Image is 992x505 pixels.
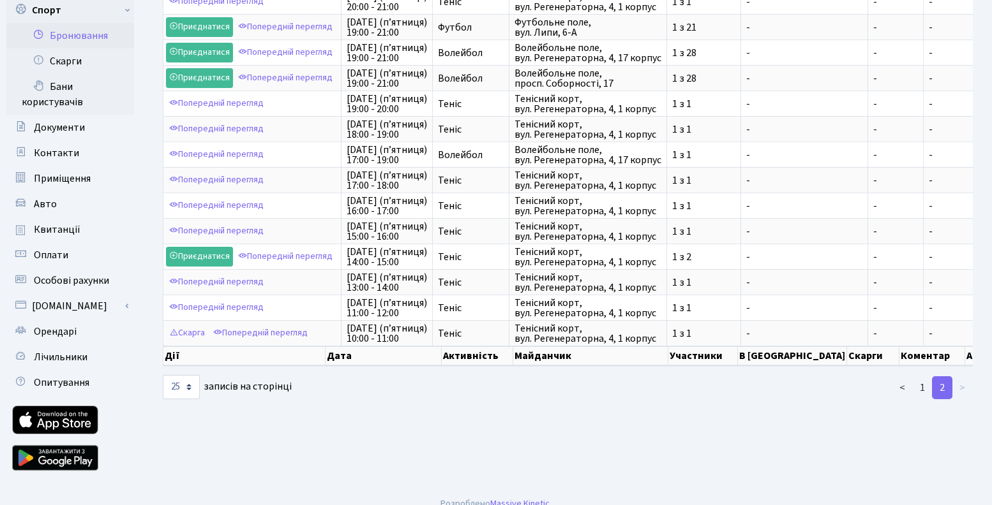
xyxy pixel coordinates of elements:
[515,298,661,318] span: Тенісний корт, вул. Регенераторна, 4, 1 корпус
[347,17,427,38] span: [DATE] (п’ятниця) 19:00 - 21:00
[515,247,661,267] span: Тенісний корт, вул. Регенераторна, 4, 1 корпус
[438,226,504,237] span: Теніс
[672,22,735,33] span: 1 з 21
[515,145,661,165] span: Волейбольне поле, вул. Регенераторна, 4, 17 корпус
[6,166,134,191] a: Приміщення
[166,94,267,113] a: Попередній перегляд
[6,115,134,140] a: Документи
[672,226,735,237] span: 1 з 1
[672,150,735,160] span: 1 з 1
[873,99,918,109] span: -
[438,175,504,186] span: Теніс
[672,201,735,211] span: 1 з 1
[746,201,862,211] span: -
[929,275,933,289] span: -
[6,48,134,74] a: Скарги
[672,303,735,313] span: 1 з 1
[746,303,862,313] span: -
[347,119,427,140] span: [DATE] (п’ятниця) 18:00 - 19:00
[746,252,862,262] span: -
[746,226,862,237] span: -
[166,247,233,267] a: Приєднатися
[438,252,504,262] span: Теніс
[672,277,735,288] span: 1 з 1
[873,303,918,313] span: -
[929,224,933,238] span: -
[515,323,661,344] span: Тенісний корт, вул. Регенераторна, 4, 1 корпус
[166,298,267,318] a: Попередній перегляд
[515,272,661,293] span: Тенісний корт, вул. Регенераторна, 4, 1 корпус
[6,268,134,293] a: Особові рахунки
[235,247,336,267] a: Попередній перегляд
[929,46,933,60] span: -
[672,73,735,84] span: 1 з 28
[347,94,427,114] span: [DATE] (п’ятниця) 19:00 - 20:00
[912,376,933,399] a: 1
[746,175,862,186] span: -
[929,97,933,111] span: -
[672,252,735,262] span: 1 з 2
[163,375,292,399] label: записів на сторінці
[235,68,336,88] a: Попередній перегляд
[672,175,735,186] span: 1 з 1
[347,272,427,293] span: [DATE] (п’ятниця) 13:00 - 14:00
[438,124,504,135] span: Теніс
[515,119,661,140] span: Тенісний корт, вул. Регенераторна, 4, 1 корпус
[34,197,57,211] span: Авто
[438,150,504,160] span: Волейбол
[166,221,267,241] a: Попередній перегляд
[6,74,134,115] a: Бани користувачів
[6,293,134,319] a: [DOMAIN_NAME]
[515,221,661,242] span: Тенісний корт, вул. Регенераторна, 4, 1 корпус
[929,199,933,213] span: -
[442,346,513,365] th: Активність
[347,196,427,216] span: [DATE] (п’ятниця) 16:00 - 17:00
[672,99,735,109] span: 1 з 1
[34,248,68,262] span: Оплати
[6,370,134,395] a: Опитування
[34,121,85,135] span: Документи
[34,172,91,186] span: Приміщення
[932,376,952,399] a: 2
[929,71,933,85] span: -
[929,173,933,187] span: -
[166,68,233,88] a: Приєднатися
[166,196,267,216] a: Попередній перегляд
[347,43,427,63] span: [DATE] (п’ятниця) 19:00 - 21:00
[34,376,89,390] span: Опитування
[672,48,735,58] span: 1 з 28
[873,277,918,288] span: -
[326,346,442,365] th: Дата
[438,277,504,288] span: Теніс
[6,242,134,268] a: Оплати
[847,346,899,365] th: Скарги
[347,145,427,165] span: [DATE] (п’ятниця) 17:00 - 19:00
[6,23,134,48] a: Бронювання
[347,247,427,267] span: [DATE] (п’ятниця) 14:00 - 15:00
[347,68,427,89] span: [DATE] (п’ятниця) 19:00 - 21:00
[873,22,918,33] span: -
[929,148,933,162] span: -
[515,43,661,63] span: Волейбольне поле, вул. Регенераторна, 4, 17 корпус
[873,73,918,84] span: -
[746,277,862,288] span: -
[438,73,504,84] span: Волейбол
[515,17,661,38] span: Футбольне поле, вул. Липи, 6-А
[873,226,918,237] span: -
[873,124,918,135] span: -
[166,272,267,292] a: Попередній перегляд
[34,146,79,160] span: Контакти
[892,376,913,399] a: <
[873,48,918,58] span: -
[873,150,918,160] span: -
[929,301,933,315] span: -
[6,140,134,166] a: Контакти
[166,119,267,139] a: Попередній перегляд
[166,43,233,62] a: Приєднатися
[347,298,427,318] span: [DATE] (п’ятниця) 11:00 - 12:00
[347,221,427,242] span: [DATE] (п’ятниця) 15:00 - 16:00
[873,201,918,211] span: -
[515,68,661,89] span: Волейбольне поле, просп. Соборності, 17
[746,73,862,84] span: -
[873,252,918,262] span: -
